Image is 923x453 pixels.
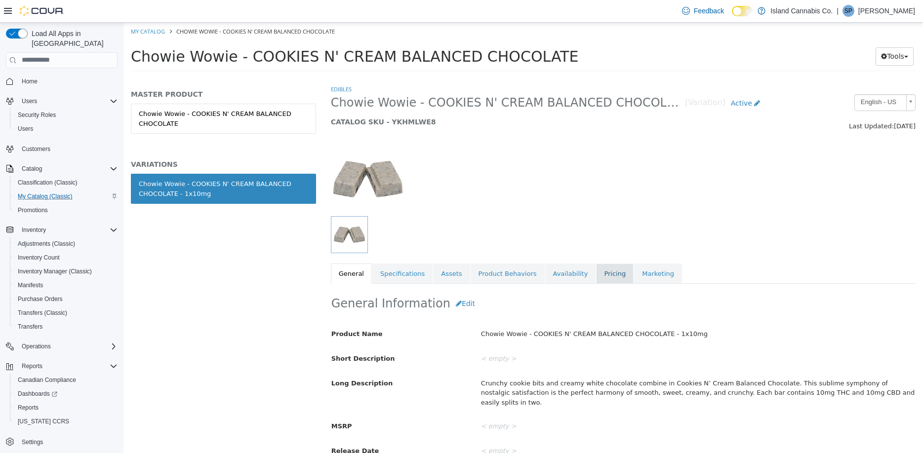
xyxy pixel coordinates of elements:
p: Island Cannabis Co. [770,5,833,17]
span: Reports [14,402,118,414]
div: Shae Parsey [843,5,854,17]
span: Users [18,95,118,107]
span: Users [14,123,118,135]
div: Chowie Wowie - COOKIES N' CREAM BALANCED CHOCOLATE - 1x10mg [350,303,799,320]
button: Catalog [18,163,46,175]
span: Chowie Wowie - COOKIES N' CREAM BALANCED CHOCOLATE [7,25,455,42]
span: Settings [22,438,43,446]
span: Inventory Count [14,252,118,264]
a: Product Behaviors [347,241,421,262]
a: [US_STATE] CCRS [14,415,73,427]
span: Inventory Manager (Classic) [14,265,118,277]
div: < empty > [350,420,799,437]
span: Classification (Classic) [14,177,118,189]
span: Product Name [208,307,259,315]
button: Users [2,94,121,108]
span: Home [22,77,38,85]
button: Promotions [10,203,121,217]
a: Canadian Compliance [14,374,80,386]
span: Inventory Manager (Classic) [18,267,92,275]
div: Chowie Wowie - COOKIES N' CREAM BALANCED CHOCOLATE - 1x10mg [15,156,185,176]
a: Specifications [249,241,309,262]
span: Catalog [22,165,42,173]
a: Availability [422,241,473,262]
span: Canadian Compliance [14,374,118,386]
span: Customers [22,145,50,153]
a: My Catalog (Classic) [14,190,77,202]
img: 150 [207,119,281,193]
h5: MASTER PRODUCT [7,67,193,76]
span: Transfers [14,321,118,333]
button: Security Roles [10,108,121,122]
span: Active [607,76,629,84]
button: Manifests [10,278,121,292]
a: Edibles [207,63,228,70]
p: | [837,5,839,17]
button: Inventory [18,224,50,236]
img: Cova [20,6,64,16]
span: Long Description [208,357,269,364]
button: Operations [2,340,121,353]
span: Last Updated: [725,100,770,107]
span: Users [18,125,33,133]
a: Customers [18,143,54,155]
button: Classification (Classic) [10,176,121,189]
a: Inventory Count [14,252,64,264]
span: Transfers (Classic) [18,309,67,317]
button: Transfers (Classic) [10,306,121,320]
button: Purchase Orders [10,292,121,306]
span: Transfers (Classic) [14,307,118,319]
span: Chowie Wowie - COOKIES N' CREAM BALANCED CHOCOLATE - 1x10mg [207,73,562,88]
span: Chowie Wowie - COOKIES N' CREAM BALANCED CHOCOLATE [53,5,211,12]
button: Settings [2,434,121,449]
a: Chowie Wowie - COOKIES N' CREAM BALANCED CHOCOLATE [7,81,193,111]
a: Settings [18,436,47,448]
span: Promotions [14,204,118,216]
span: Users [22,97,37,105]
span: Dashboards [18,390,57,398]
button: Users [18,95,41,107]
a: Classification (Classic) [14,177,81,189]
div: Crunchy cookie bits and creamy white chocolate combine in Cookies N’ Cream Balanced Chocolate. Th... [350,352,799,388]
button: Reports [10,401,121,415]
span: Security Roles [18,111,56,119]
h5: VARIATIONS [7,137,193,146]
button: Edit [327,272,357,290]
a: Dashboards [14,388,61,400]
a: Assets [310,241,346,262]
span: Inventory [18,224,118,236]
h2: General Information [208,272,792,290]
span: Classification (Classic) [18,179,78,187]
button: Reports [18,360,46,372]
span: MSRP [208,400,229,407]
span: Manifests [14,279,118,291]
a: Transfers [14,321,46,333]
span: Promotions [18,206,48,214]
span: Home [18,75,118,87]
button: My Catalog (Classic) [10,189,121,203]
span: Reports [22,362,42,370]
a: Inventory Manager (Classic) [14,265,96,277]
span: Reports [18,360,118,372]
button: Reports [2,359,121,373]
a: Transfers (Classic) [14,307,71,319]
a: Promotions [14,204,52,216]
a: Purchase Orders [14,293,67,305]
div: < empty > [350,395,799,413]
span: SP [844,5,852,17]
span: [DATE] [770,100,792,107]
a: Home [18,75,41,87]
span: Canadian Compliance [18,376,76,384]
button: Customers [2,142,121,156]
input: Dark Mode [732,6,753,16]
span: Operations [18,340,118,352]
span: Reports [18,404,39,412]
span: Operations [22,342,51,350]
a: Feedback [678,1,728,21]
a: Adjustments (Classic) [14,238,79,250]
span: Inventory Count [18,254,60,262]
span: Adjustments (Classic) [18,240,75,248]
span: English - US [731,72,779,87]
span: Adjustments (Classic) [14,238,118,250]
span: Catalog [18,163,118,175]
